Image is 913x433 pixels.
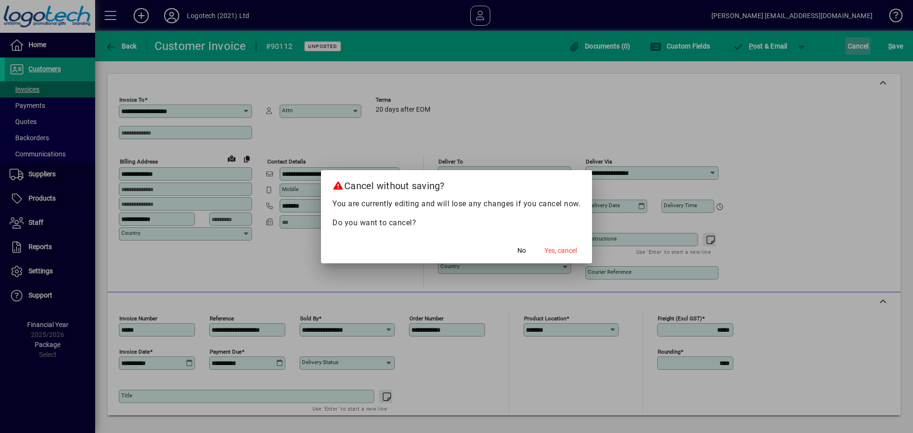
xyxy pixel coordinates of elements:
span: Yes, cancel [544,246,577,256]
h2: Cancel without saving? [321,170,592,198]
button: Yes, cancel [541,242,581,260]
p: You are currently editing and will lose any changes if you cancel now. [332,198,581,210]
p: Do you want to cancel? [332,217,581,229]
button: No [506,242,537,260]
span: No [517,246,526,256]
